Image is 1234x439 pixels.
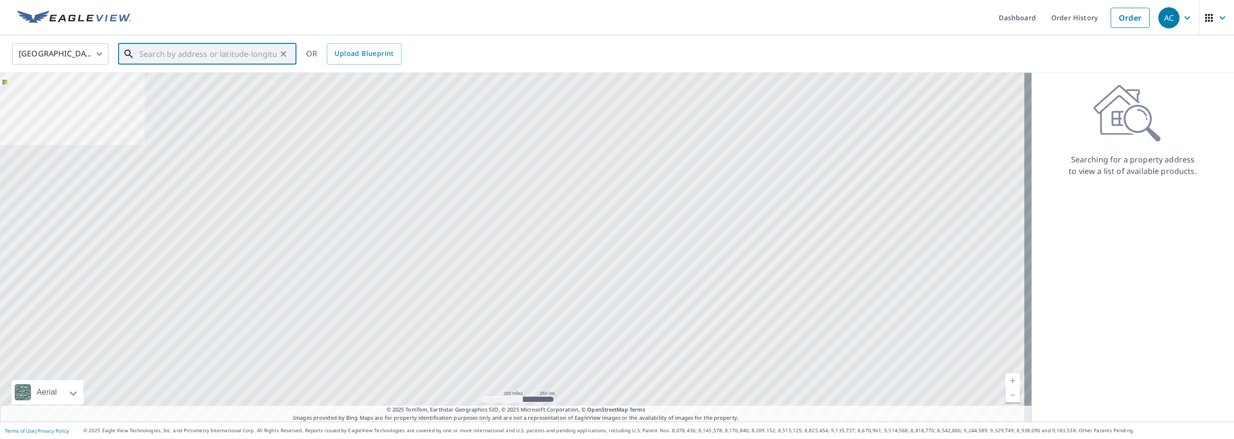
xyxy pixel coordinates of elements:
div: Aerial [12,380,83,404]
div: AC [1158,7,1180,28]
button: Clear [277,47,290,61]
a: Order [1111,8,1150,28]
div: [GEOGRAPHIC_DATA] [12,40,108,67]
a: Terms [630,406,645,413]
span: Upload Blueprint [335,48,393,60]
div: Aerial [34,380,60,404]
a: Privacy Policy [38,427,69,434]
p: © 2025 Eagle View Technologies, Inc. and Pictometry International Corp. All Rights Reserved. Repo... [83,427,1229,434]
a: Current Level 5, Zoom In [1006,373,1020,388]
p: Searching for a property address to view a list of available products. [1068,154,1197,177]
a: Upload Blueprint [327,43,401,65]
a: Terms of Use [5,427,35,434]
p: | [5,428,69,434]
a: Current Level 5, Zoom Out [1006,388,1020,402]
input: Search by address or latitude-longitude [139,40,277,67]
img: EV Logo [17,11,131,25]
div: OR [306,43,402,65]
a: OpenStreetMap [587,406,628,413]
span: © 2025 TomTom, Earthstar Geographics SIO, © 2025 Microsoft Corporation, © [387,406,645,414]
